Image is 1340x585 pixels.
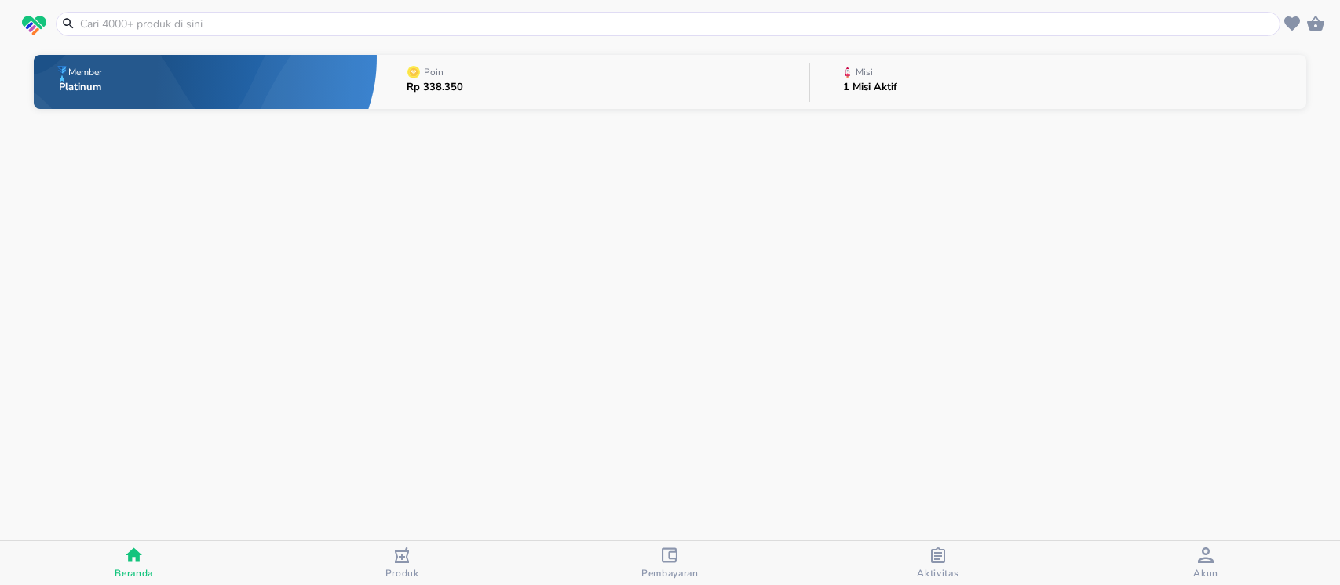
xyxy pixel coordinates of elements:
[34,51,378,113] button: MemberPlatinum
[115,567,153,580] span: Beranda
[68,67,102,77] p: Member
[856,67,873,77] p: Misi
[424,67,444,77] p: Poin
[536,541,804,585] button: Pembayaran
[1193,567,1218,580] span: Akun
[1072,541,1340,585] button: Akun
[407,82,463,93] p: Rp 338.350
[385,567,419,580] span: Produk
[917,567,958,580] span: Aktivitas
[641,567,699,580] span: Pembayaran
[810,51,1306,113] button: Misi1 Misi Aktif
[377,51,809,113] button: PoinRp 338.350
[22,16,46,36] img: logo_swiperx_s.bd005f3b.svg
[59,82,105,93] p: Platinum
[79,16,1276,32] input: Cari 4000+ produk di sini
[268,541,535,585] button: Produk
[843,82,897,93] p: 1 Misi Aktif
[804,541,1072,585] button: Aktivitas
